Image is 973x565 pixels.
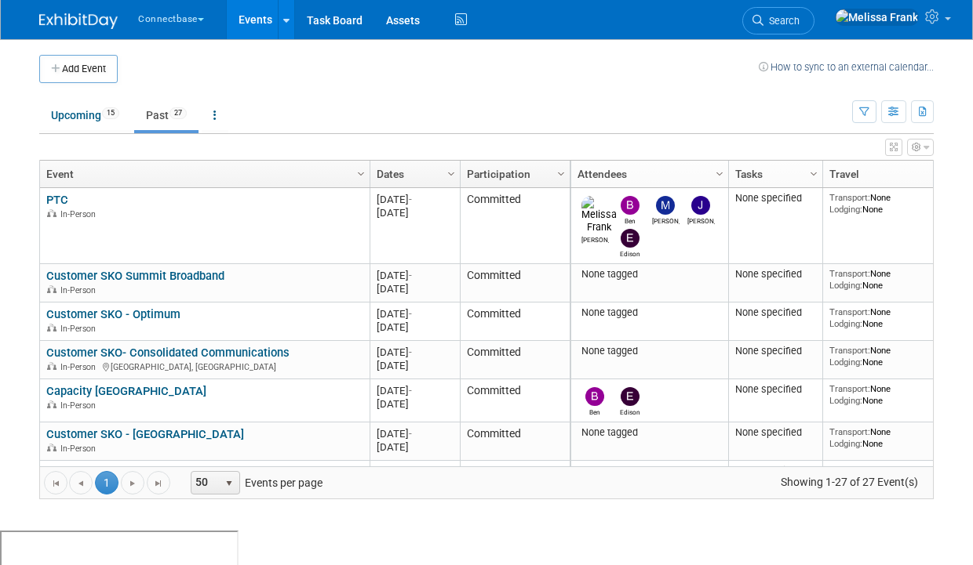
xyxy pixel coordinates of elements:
[60,285,100,295] span: In-Person
[763,15,800,27] span: Search
[735,426,817,439] div: None specified
[47,324,56,331] img: In-Person Event
[621,196,640,215] img: Ben Edmond
[829,161,938,187] a: Travel
[445,168,457,180] span: Column Settings
[409,346,412,358] span: -
[47,444,56,451] img: In-Person Event
[46,161,359,187] a: Event
[49,477,62,490] span: Go to the first page
[829,383,870,394] span: Transport:
[578,268,723,281] div: None tagged
[735,268,817,281] div: None specified
[460,264,570,302] td: Committed
[829,383,942,406] div: None None
[377,427,453,440] div: [DATE]
[102,107,119,119] span: 15
[829,357,862,368] span: Lodging:
[581,406,609,416] div: Ben Edmond
[829,192,942,215] div: None None
[460,341,570,379] td: Committed
[767,471,933,493] span: Showing 1-27 of 27 Event(s)
[735,306,817,319] div: None specified
[46,465,123,480] a: Metro Connect
[223,477,235,490] span: select
[353,161,370,184] a: Column Settings
[377,440,453,454] div: [DATE]
[47,362,56,370] img: In-Person Event
[69,471,93,494] a: Go to the previous page
[735,345,817,357] div: None specified
[581,196,617,234] img: Melissa Frank
[617,248,644,258] div: Edison Smith-Stubbs
[460,379,570,422] td: Committed
[829,192,870,203] span: Transport:
[829,268,942,291] div: None None
[377,384,453,397] div: [DATE]
[460,188,570,264] td: Committed
[377,397,453,411] div: [DATE]
[39,100,131,130] a: Upcoming15
[742,7,814,34] a: Search
[578,345,723,357] div: None tagged
[621,229,640,248] img: Edison Smith-Stubbs
[377,282,453,295] div: [DATE]
[617,406,644,416] div: Edison Smith-Stubbs
[46,346,290,360] a: Customer SKO- Consolidated Communications
[931,161,949,184] a: Column Settings
[735,192,817,205] div: None specified
[617,215,644,225] div: Ben Edmond
[409,308,412,320] span: -
[759,61,934,73] a: How to sync to an external calendar...
[460,461,570,504] td: Committed
[829,426,870,437] span: Transport:
[713,168,726,180] span: Column Settings
[191,472,218,494] span: 50
[585,387,604,406] img: Ben Edmond
[829,465,870,476] span: Transport:
[47,285,56,293] img: In-Person Event
[409,270,412,281] span: -
[829,280,862,291] span: Lodging:
[377,359,453,372] div: [DATE]
[691,196,710,215] img: James Grant
[656,196,675,215] img: Mary Ann Rose
[121,471,144,494] a: Go to the next page
[46,360,363,373] div: [GEOGRAPHIC_DATA], [GEOGRAPHIC_DATA]
[409,428,412,440] span: -
[46,307,180,321] a: Customer SKO - Optimum
[134,100,199,130] a: Past27
[687,215,715,225] div: James Grant
[829,465,942,487] div: None None
[621,387,640,406] img: Edison Smith-Stubbs
[460,302,570,341] td: Committed
[46,193,68,207] a: PTC
[44,471,67,494] a: Go to the first page
[377,206,453,219] div: [DATE]
[735,465,817,477] div: None specified
[46,427,244,441] a: Customer SKO - [GEOGRAPHIC_DATA]
[39,55,118,83] button: Add Event
[578,426,723,439] div: None tagged
[835,9,919,26] img: Melissa Frank
[47,209,56,217] img: In-Person Event
[806,161,823,184] a: Column Settings
[46,269,224,283] a: Customer SKO Summit Broadband
[60,362,100,372] span: In-Person
[46,384,206,398] a: Capacity [GEOGRAPHIC_DATA]
[377,269,453,282] div: [DATE]
[829,306,942,329] div: None None
[829,306,870,317] span: Transport:
[460,422,570,461] td: Committed
[829,438,862,449] span: Lodging:
[147,471,170,494] a: Go to the last page
[152,477,165,490] span: Go to the last page
[553,161,570,184] a: Column Settings
[377,307,453,321] div: [DATE]
[409,194,412,205] span: -
[581,234,609,244] div: Melissa Frank
[126,477,139,490] span: Go to the next page
[75,477,87,490] span: Go to the previous page
[829,345,870,356] span: Transport:
[652,215,680,225] div: Mary Ann Rose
